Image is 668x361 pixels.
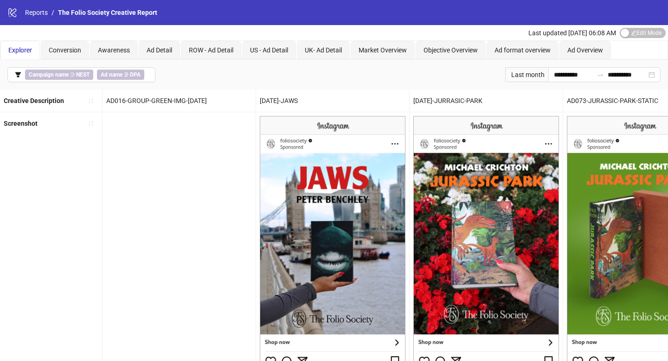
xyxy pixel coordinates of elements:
[88,120,94,127] span: sort-ascending
[250,46,288,54] span: US - Ad Detail
[7,67,155,82] button: Campaign name ∋ NESTAd name ∌ DPA
[528,29,616,37] span: Last updated [DATE] 06:08 AM
[58,9,157,16] span: The Folio Society Creative Report
[359,46,407,54] span: Market Overview
[97,70,144,80] span: ∌
[495,46,551,54] span: Ad format overview
[25,70,93,80] span: ∋
[4,97,64,104] b: Creative Description
[597,71,604,78] span: to
[8,46,32,54] span: Explorer
[147,46,172,54] span: Ad Detail
[103,90,256,112] div: AD016-GROUP-GREEN-IMG-[DATE]
[305,46,342,54] span: UK- Ad Detail
[23,7,50,18] a: Reports
[98,46,130,54] span: Awareness
[505,67,548,82] div: Last month
[130,71,141,78] b: DPA
[256,90,409,112] div: [DATE]-JAWS
[29,71,69,78] b: Campaign name
[51,7,54,18] li: /
[15,71,21,78] span: filter
[424,46,478,54] span: Objective Overview
[597,71,604,78] span: swap-right
[76,71,90,78] b: NEST
[101,71,122,78] b: Ad name
[49,46,81,54] span: Conversion
[410,90,563,112] div: [DATE]-JURRASIC-PARK
[567,46,603,54] span: Ad Overview
[4,120,38,127] b: Screenshot
[189,46,233,54] span: ROW - Ad Detail
[88,97,94,104] span: sort-ascending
